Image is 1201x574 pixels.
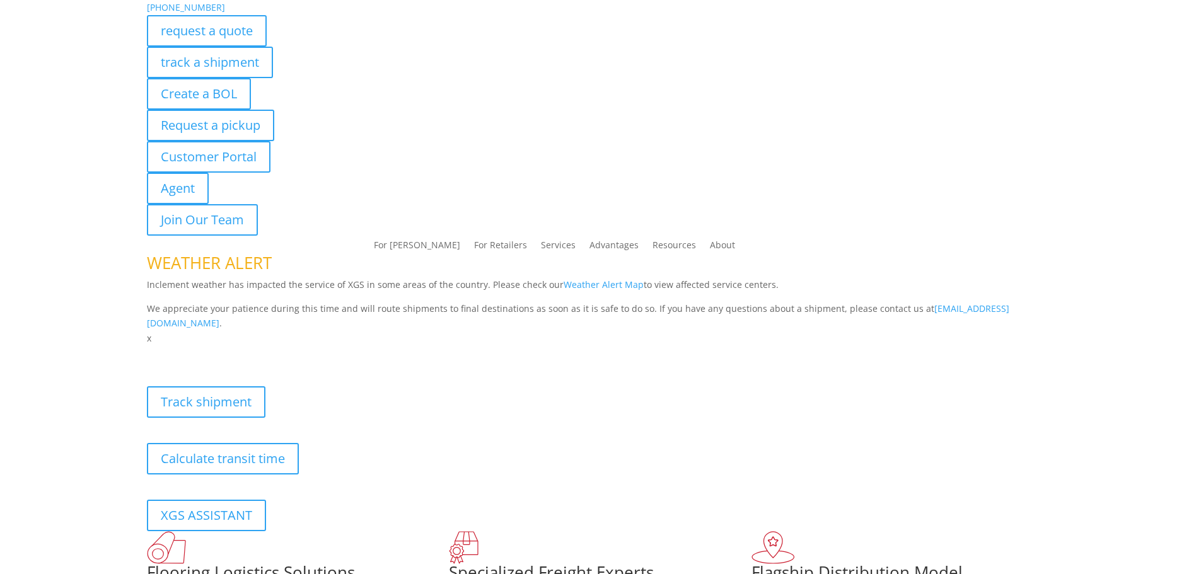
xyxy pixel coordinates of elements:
a: For [PERSON_NAME] [374,241,460,255]
a: About [710,241,735,255]
a: [PHONE_NUMBER] [147,1,225,13]
a: XGS ASSISTANT [147,500,266,531]
a: Agent [147,173,209,204]
a: Resources [653,241,696,255]
a: Create a BOL [147,78,251,110]
a: Weather Alert Map [564,278,644,290]
a: For Retailers [474,241,527,255]
img: xgs-icon-flagship-distribution-model-red [751,531,795,564]
a: Track shipment [147,386,265,418]
a: Calculate transit time [147,443,299,474]
p: x [147,331,1055,346]
a: Services [541,241,576,255]
a: request a quote [147,15,267,47]
a: Customer Portal [147,141,270,173]
span: WEATHER ALERT [147,251,272,274]
p: Inclement weather has impacted the service of XGS in some areas of the country. Please check our ... [147,277,1055,301]
a: Request a pickup [147,110,274,141]
p: We appreciate your patience during this time and will route shipments to final destinations as so... [147,301,1055,331]
a: Join Our Team [147,204,258,236]
a: track a shipment [147,47,273,78]
img: xgs-icon-focused-on-flooring-red [449,531,479,564]
b: Visibility, transparency, and control for your entire supply chain. [147,348,428,360]
a: Advantages [589,241,639,255]
img: xgs-icon-total-supply-chain-intelligence-red [147,531,186,564]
